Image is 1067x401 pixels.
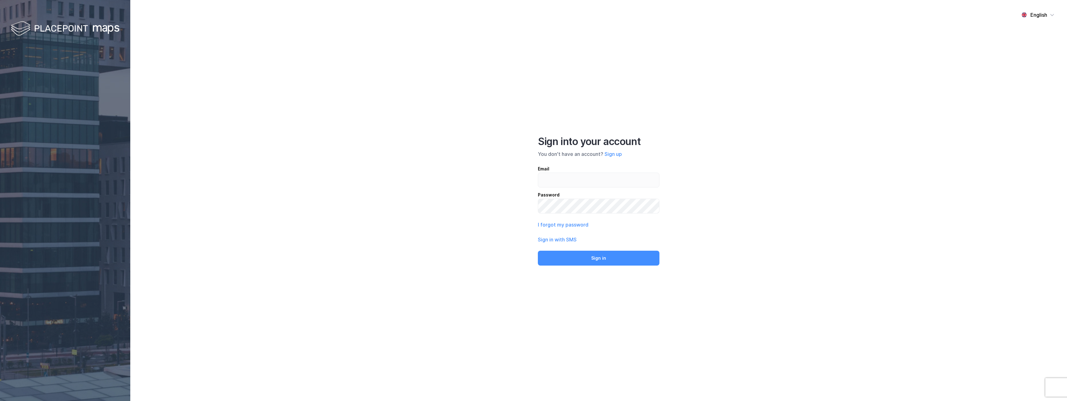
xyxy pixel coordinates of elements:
[538,236,577,243] button: Sign in with SMS
[538,251,659,266] button: Sign in
[1030,11,1047,19] div: English
[538,165,659,173] div: Email
[1036,371,1067,401] div: Widżet czatu
[538,191,659,199] div: Password
[538,150,659,158] div: You don't have an account?
[538,221,588,228] button: I forgot my password
[1036,371,1067,401] iframe: Chat Widget
[538,135,659,148] div: Sign into your account
[11,20,119,38] img: logo-white.f07954bde2210d2a523dddb988cd2aa7.svg
[605,150,622,158] button: Sign up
